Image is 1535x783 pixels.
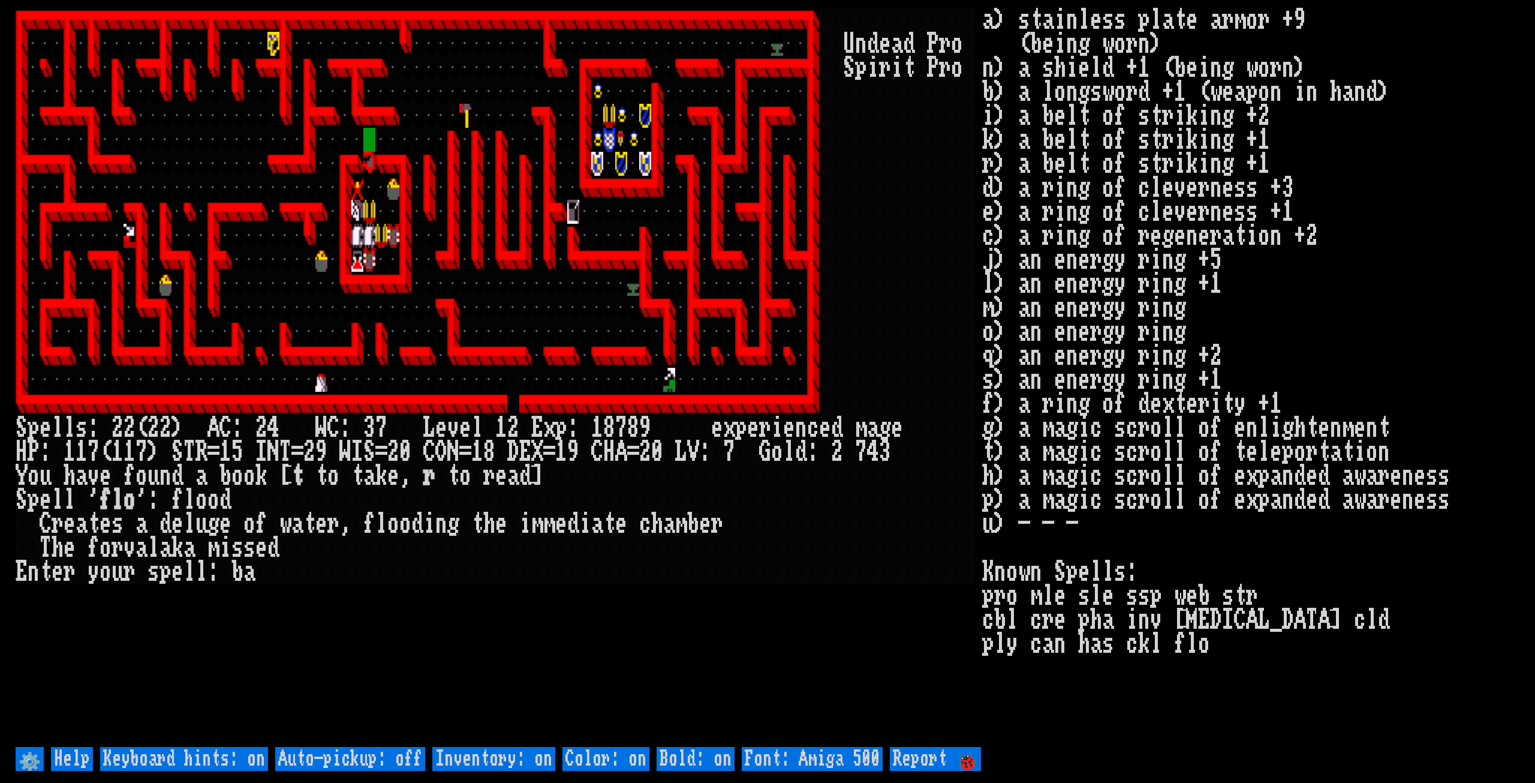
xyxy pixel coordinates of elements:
div: 8 [603,416,615,440]
div: 9 [567,440,579,464]
div: E [519,440,531,464]
div: a [363,464,375,488]
div: e [891,416,903,440]
div: l [183,488,195,512]
div: v [88,464,100,488]
div: f [88,536,100,560]
div: r [327,512,339,536]
div: a [591,512,603,536]
div: v [447,416,459,440]
div: R [195,440,207,464]
div: 1 [64,440,76,464]
div: g [447,512,459,536]
div: 1 [124,440,136,464]
div: 2 [148,416,159,440]
div: e [699,512,711,536]
div: e [64,512,76,536]
div: d [519,464,531,488]
div: 4 [267,416,279,440]
input: Auto-pickup: off [275,747,425,771]
div: h [651,512,663,536]
div: : [88,416,100,440]
div: T [40,536,52,560]
div: l [195,560,207,584]
div: 1 [112,440,124,464]
div: t [315,464,327,488]
div: 3 [363,416,375,440]
div: f [100,488,112,512]
div: u [148,464,159,488]
div: P [927,56,939,80]
div: 1 [495,416,507,440]
div: : [40,440,52,464]
div: n [855,32,867,56]
div: f [255,512,267,536]
div: p [855,56,867,80]
div: ) [148,440,159,464]
div: 8 [483,440,495,464]
div: e [495,464,507,488]
div: ' [136,488,148,512]
div: e [615,512,627,536]
div: = [543,440,555,464]
div: 1 [555,440,567,464]
input: Bold: on [657,747,735,771]
div: t [471,512,483,536]
div: t [88,512,100,536]
div: m [675,512,687,536]
div: l [375,512,387,536]
div: t [303,512,315,536]
div: a [136,512,148,536]
div: 2 [303,440,315,464]
div: r [939,56,951,80]
div: f [363,512,375,536]
div: b [231,560,243,584]
div: ) [171,416,183,440]
div: 2 [255,416,267,440]
div: r [759,416,771,440]
div: m [543,512,555,536]
div: 1 [471,440,483,464]
div: e [171,560,183,584]
div: v [124,536,136,560]
div: A [207,416,219,440]
div: c [807,416,819,440]
div: o [231,464,243,488]
div: C [423,440,435,464]
div: d [867,32,879,56]
div: n [435,512,447,536]
div: o [951,32,963,56]
div: t [447,464,459,488]
div: r [112,536,124,560]
div: w [279,512,291,536]
div: r [52,512,64,536]
div: l [183,512,195,536]
div: e [40,488,52,512]
div: 7 [855,440,867,464]
div: a [76,512,88,536]
div: d [267,536,279,560]
div: k [171,536,183,560]
div: 9 [315,440,327,464]
div: a [291,512,303,536]
div: i [219,536,231,560]
div: e [315,512,327,536]
div: r [711,512,723,536]
div: O [435,440,447,464]
div: t [903,56,915,80]
div: r [879,56,891,80]
div: t [291,464,303,488]
div: d [411,512,423,536]
div: : [699,440,711,464]
div: C [219,416,231,440]
div: a [183,536,195,560]
div: I [351,440,363,464]
div: L [423,416,435,440]
div: P [927,32,939,56]
div: 2 [124,416,136,440]
div: e [64,536,76,560]
div: k [255,464,267,488]
div: : [807,440,819,464]
div: , [339,512,351,536]
div: N [267,440,279,464]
